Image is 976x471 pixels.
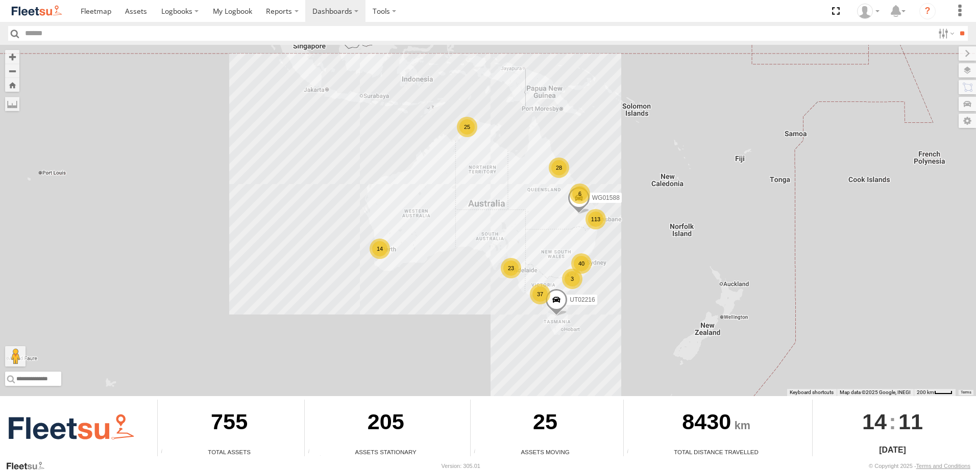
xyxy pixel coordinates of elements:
span: 14 [862,400,887,443]
div: Total distance travelled by all assets within specified date range and applied filters [624,449,639,456]
div: 28 [549,158,569,178]
div: 205 [305,400,467,448]
div: Total Assets [158,448,301,456]
div: © Copyright 2025 - [869,463,970,469]
div: Nigel Scott [853,4,883,19]
img: fleetsu-logo-horizontal.svg [10,4,63,18]
button: Zoom Home [5,78,19,92]
button: Drag Pegman onto the map to open Street View [5,346,26,367]
div: 14 [370,239,390,259]
div: 25 [457,117,477,137]
span: Map data ©2025 Google, INEGI [840,389,911,395]
div: 23 [501,258,521,278]
div: 6 [570,184,590,204]
button: Keyboard shortcuts [790,389,834,396]
div: 25 [471,400,620,448]
span: 200 km [917,389,934,395]
div: 3 [562,269,582,289]
label: Search Filter Options [934,26,956,41]
div: Total Distance Travelled [624,448,809,456]
label: Map Settings [959,114,976,128]
span: WG01588 [592,194,620,201]
span: 11 [898,400,923,443]
div: Total number of assets current in transit. [471,449,486,456]
a: Visit our Website [6,461,53,471]
i: ? [919,3,936,19]
div: [DATE] [813,444,972,456]
a: Terms [961,390,971,394]
div: 40 [571,253,592,274]
div: Total number of Enabled Assets [158,449,173,456]
label: Measure [5,97,19,111]
div: 755 [158,400,301,448]
div: Assets Stationary [305,448,467,456]
img: Fleetsu [5,411,137,444]
a: Terms and Conditions [916,463,970,469]
div: Version: 305.01 [442,463,480,469]
div: Assets Moving [471,448,620,456]
button: Zoom in [5,50,19,64]
button: Zoom out [5,64,19,78]
div: Total number of assets current stationary. [305,449,320,456]
div: 113 [585,209,606,229]
button: Map scale: 200 km per 32 pixels [914,389,956,396]
span: UT02216 [570,296,595,303]
div: 8430 [624,400,809,448]
div: 37 [530,284,550,304]
div: : [813,400,972,443]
